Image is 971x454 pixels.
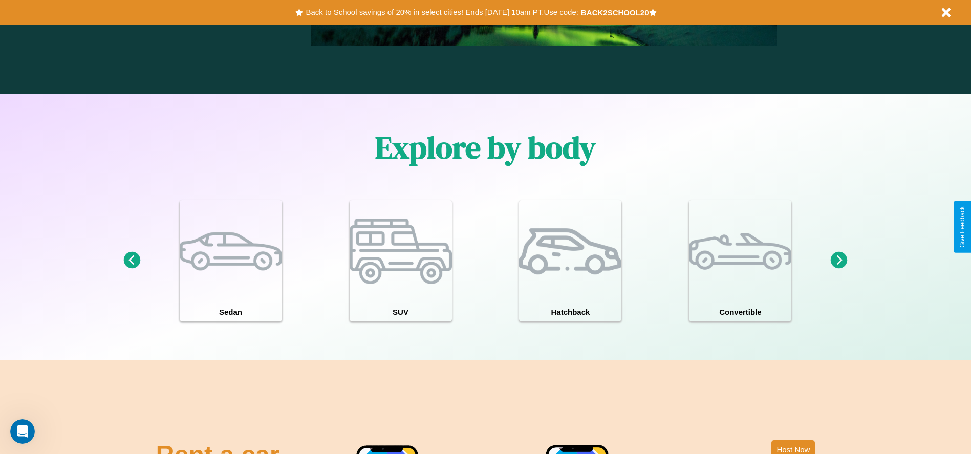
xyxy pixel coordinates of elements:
[581,8,649,17] b: BACK2SCHOOL20
[180,302,282,321] h4: Sedan
[689,302,791,321] h4: Convertible
[10,419,35,444] iframe: Intercom live chat
[959,206,966,248] div: Give Feedback
[303,5,580,19] button: Back to School savings of 20% in select cities! Ends [DATE] 10am PT.Use code:
[350,302,452,321] h4: SUV
[519,302,621,321] h4: Hatchback
[375,126,596,168] h1: Explore by body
